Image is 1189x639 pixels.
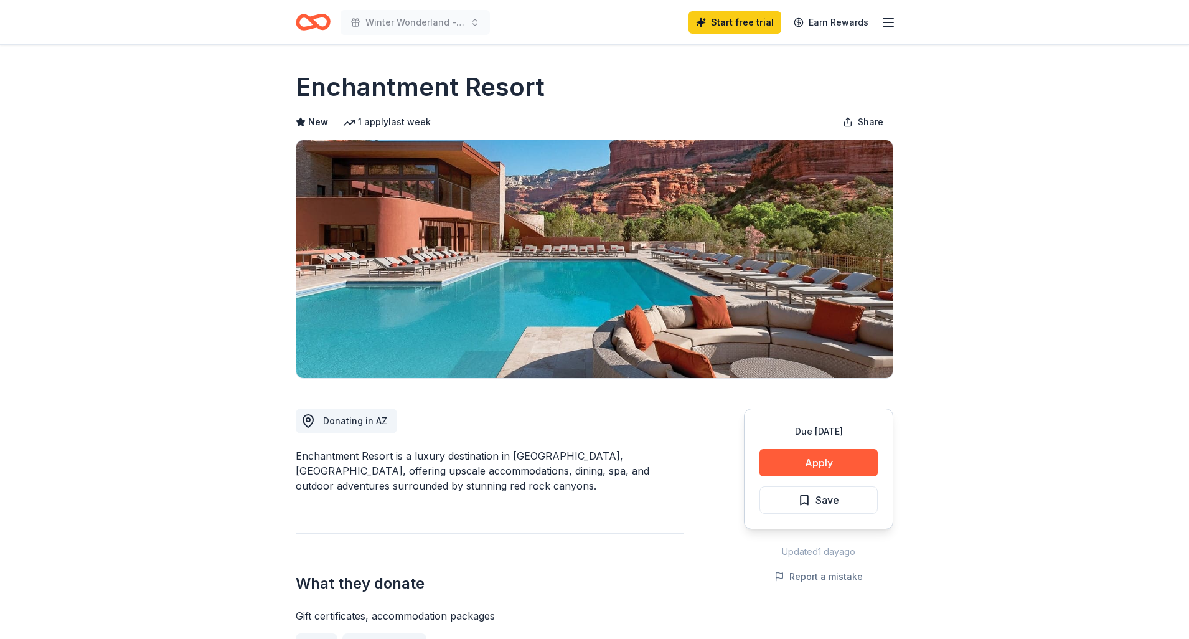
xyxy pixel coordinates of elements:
[341,10,490,35] button: Winter Wonderland - Gift Giving Event
[759,424,878,439] div: Due [DATE]
[759,486,878,514] button: Save
[296,448,684,493] div: Enchantment Resort is a luxury destination in [GEOGRAPHIC_DATA], [GEOGRAPHIC_DATA], offering upsc...
[296,7,331,37] a: Home
[744,544,893,559] div: Updated 1 day ago
[833,110,893,135] button: Share
[365,15,465,30] span: Winter Wonderland - Gift Giving Event
[296,574,684,594] h2: What they donate
[343,115,431,130] div: 1 apply last week
[688,11,781,34] a: Start free trial
[815,492,839,508] span: Save
[296,140,893,378] img: Image for Enchantment Resort
[296,608,684,623] div: Gift certificates, accommodation packages
[296,70,545,105] h1: Enchantment Resort
[308,115,328,130] span: New
[786,11,876,34] a: Earn Rewards
[323,415,387,426] span: Donating in AZ
[759,449,878,476] button: Apply
[774,569,863,584] button: Report a mistake
[858,115,883,130] span: Share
